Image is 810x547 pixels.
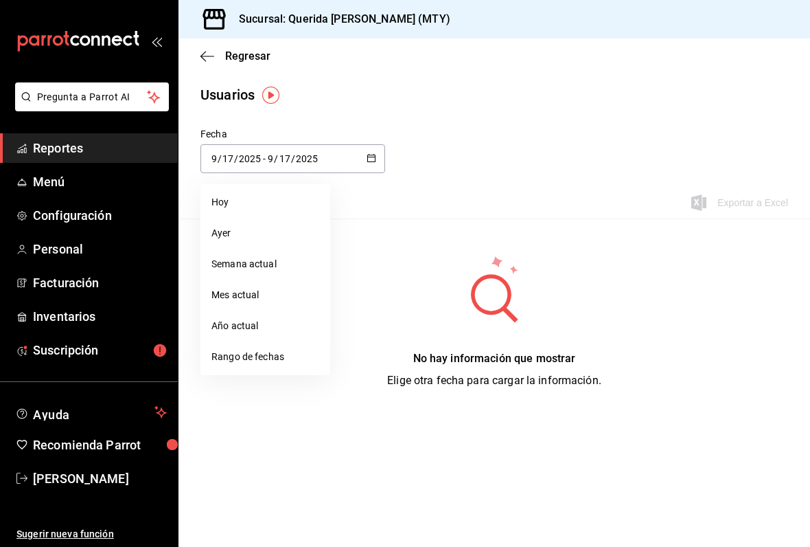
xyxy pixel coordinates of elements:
div: Usuarios [200,85,255,105]
span: Facturación [33,273,167,292]
li: Mes actual [200,280,330,311]
span: Ayuda [33,404,149,421]
input: Year [238,153,262,164]
button: open_drawer_menu [151,36,162,47]
span: Pregunta a Parrot AI [37,90,148,104]
div: No hay información que mostrar [387,350,601,367]
button: Pregunta a Parrot AI [15,82,169,111]
input: Day [222,153,234,164]
input: Month [211,153,218,164]
span: Personal [33,240,167,258]
div: Fecha [200,127,385,142]
span: / [218,153,222,164]
button: Regresar [200,49,270,63]
span: Sugerir nueva función [16,527,167,542]
span: / [274,153,278,164]
span: Configuración [33,206,167,225]
li: Hoy [200,187,330,218]
li: Ayer [200,218,330,249]
li: Semana actual [200,249,330,280]
input: Year [295,153,319,164]
span: / [234,153,238,164]
li: Año actual [200,311,330,342]
li: Rango de fechas [200,342,330,372]
span: Recomienda Parrot [33,436,167,454]
span: / [291,153,295,164]
span: - [263,153,266,164]
span: Suscripción [33,341,167,359]
span: Menú [33,172,167,191]
input: Month [267,153,274,164]
input: Day [279,153,291,164]
span: Elige otra fecha para cargar la información. [387,374,601,387]
h3: Sucursal: Querida [PERSON_NAME] (MTY) [228,11,450,27]
span: Regresar [225,49,270,63]
span: Inventarios [33,307,167,326]
img: Tooltip marker [262,87,279,104]
span: [PERSON_NAME] [33,469,167,488]
a: Pregunta a Parrot AI [10,100,169,114]
span: Reportes [33,139,167,157]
